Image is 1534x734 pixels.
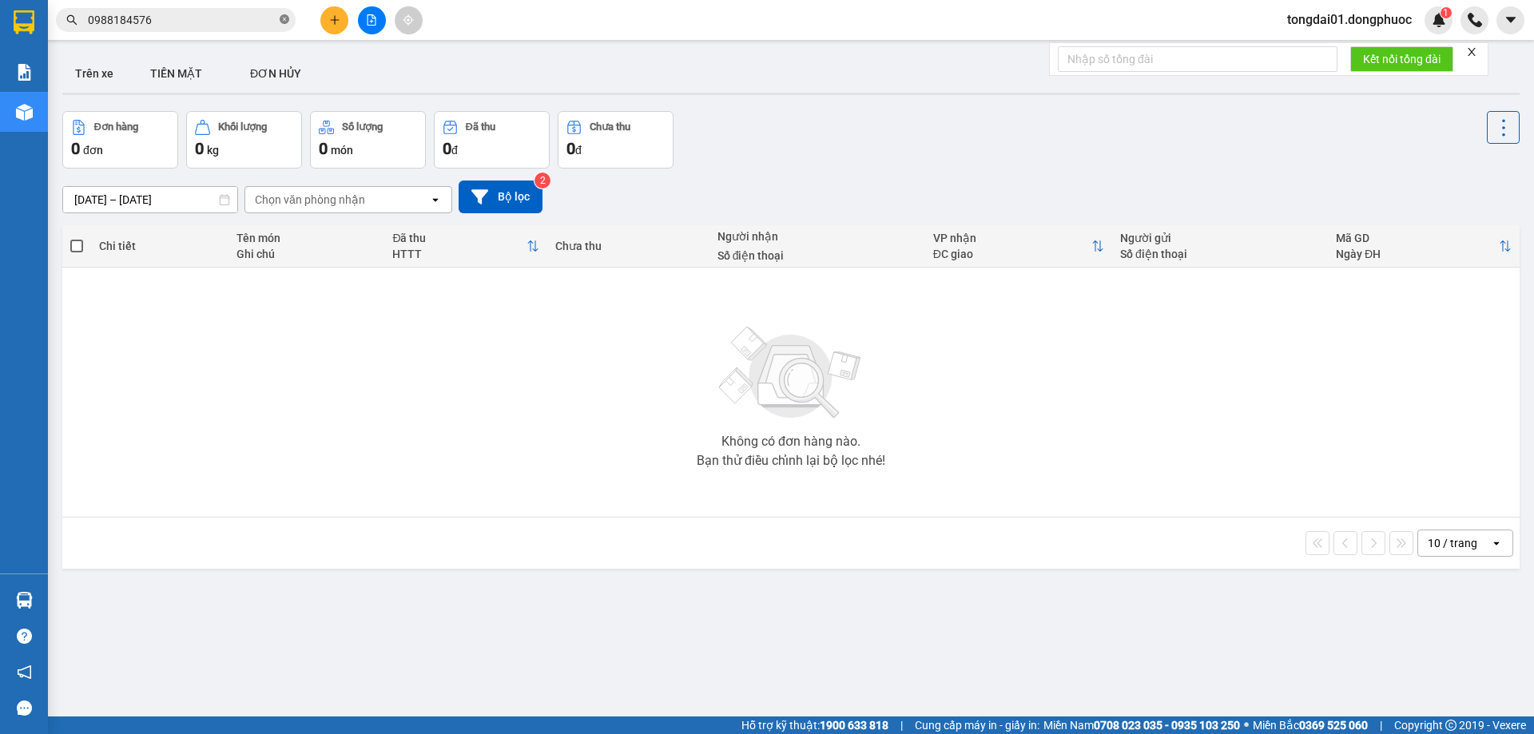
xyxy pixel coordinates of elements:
[392,248,526,260] div: HTTT
[395,6,423,34] button: aim
[1445,720,1457,731] span: copyright
[1253,716,1368,734] span: Miền Bắc
[697,454,885,467] div: Bạn thử điều chỉnh lại bộ lọc nhé!
[236,248,376,260] div: Ghi chú
[1120,248,1320,260] div: Số điện thoại
[933,248,1091,260] div: ĐC giao
[16,104,33,121] img: warehouse-icon
[94,121,138,133] div: Đơn hàng
[280,13,289,28] span: close-circle
[558,111,674,169] button: Chưa thu0đ
[255,192,365,208] div: Chọn văn phòng nhận
[1043,716,1240,734] span: Miền Nam
[88,11,276,29] input: Tìm tên, số ĐT hoặc mã đơn
[342,121,383,133] div: Số lượng
[14,10,34,34] img: logo-vxr
[62,54,126,93] button: Trên xe
[820,719,888,732] strong: 1900 633 818
[1274,10,1425,30] span: tongdai01.dongphuoc
[1504,13,1518,27] span: caret-down
[195,139,204,158] span: 0
[434,111,550,169] button: Đã thu0đ
[1336,248,1499,260] div: Ngày ĐH
[717,230,917,243] div: Người nhận
[71,139,80,158] span: 0
[1120,232,1320,244] div: Người gửi
[358,6,386,34] button: file-add
[63,187,237,212] input: Select a date range.
[1468,13,1482,27] img: phone-icon
[1350,46,1453,72] button: Kết nối tổng đài
[392,232,526,244] div: Đã thu
[1363,50,1441,68] span: Kết nối tổng đài
[575,144,582,157] span: đ
[1244,722,1249,728] span: ⚪️
[62,111,178,169] button: Đơn hàng0đơn
[1490,537,1503,550] svg: open
[66,14,77,26] span: search
[1432,13,1446,27] img: icon-new-feature
[403,14,414,26] span: aim
[218,121,267,133] div: Khối lượng
[925,225,1112,268] th: Toggle SortBy
[1058,46,1337,72] input: Nhập số tổng đài
[1466,46,1477,58] span: close
[555,240,701,252] div: Chưa thu
[721,435,860,448] div: Không có đơn hàng nào.
[1443,7,1449,18] span: 1
[535,173,550,188] sup: 2
[83,144,103,157] span: đơn
[459,181,542,213] button: Bộ lọc
[915,716,1039,734] span: Cung cấp máy in - giấy in:
[16,64,33,81] img: solution-icon
[310,111,426,169] button: Số lượng0món
[207,144,219,157] span: kg
[443,139,451,158] span: 0
[17,665,32,680] span: notification
[1299,719,1368,732] strong: 0369 525 060
[186,111,302,169] button: Khối lượng0kg
[366,14,377,26] span: file-add
[590,121,630,133] div: Chưa thu
[1328,225,1520,268] th: Toggle SortBy
[900,716,903,734] span: |
[933,232,1091,244] div: VP nhận
[17,700,32,716] span: message
[466,121,495,133] div: Đã thu
[17,629,32,644] span: question-circle
[329,14,340,26] span: plus
[429,193,442,206] svg: open
[236,232,376,244] div: Tên món
[1380,716,1382,734] span: |
[1441,7,1452,18] sup: 1
[451,144,458,157] span: đ
[319,139,328,158] span: 0
[150,67,202,80] span: TIỀN MẶT
[250,67,301,80] span: ĐƠN HỦY
[1336,232,1499,244] div: Mã GD
[99,240,221,252] div: Chi tiết
[280,14,289,24] span: close-circle
[331,144,353,157] span: món
[566,139,575,158] span: 0
[741,716,888,734] span: Hỗ trợ kỹ thuật:
[320,6,348,34] button: plus
[1094,719,1240,732] strong: 0708 023 035 - 0935 103 250
[1496,6,1524,34] button: caret-down
[717,249,917,262] div: Số điện thoại
[384,225,546,268] th: Toggle SortBy
[1428,535,1477,551] div: 10 / trang
[16,592,33,609] img: warehouse-icon
[711,317,871,429] img: svg+xml;base64,PHN2ZyBjbGFzcz0ibGlzdC1wbHVnX19zdmciIHhtbG5zPSJodHRwOi8vd3d3LnczLm9yZy8yMDAwL3N2Zy...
